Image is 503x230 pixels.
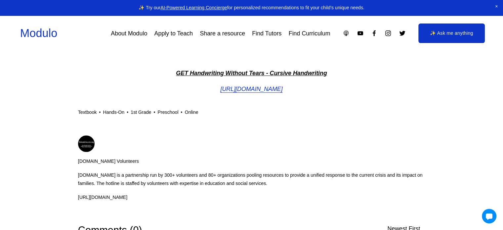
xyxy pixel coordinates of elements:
a: Facebook [371,30,378,37]
em: GET Handwriting Without Tears - Cursive Handwriting [176,70,327,76]
a: Instagram [385,30,392,37]
a: 1st Grade [131,110,151,115]
a: ✨ Ask me anything [418,23,485,43]
a: Share a resource [200,27,245,39]
a: Modulo [20,27,57,39]
a: Textbook [78,110,97,115]
a: Apply to Teach [154,27,193,39]
a: Hands-On [103,110,125,115]
a: [URL][DOMAIN_NAME] [220,86,282,92]
a: Online [185,110,198,115]
a: Apple Podcasts [343,30,350,37]
span: [DOMAIN_NAME] Volunteers [78,157,139,166]
a: YouTube [357,30,364,37]
a: [DOMAIN_NAME] Volunteers [78,130,139,166]
a: Twitter [399,30,406,37]
a: Find Tutors [252,27,281,39]
a: Find Curriculum [289,27,330,39]
a: AI-Powered Learning Concierge [160,5,227,10]
p: [DOMAIN_NAME] is a partnership run by 300+ volunteers and 80+ organizations pooling resources to ... [78,171,425,188]
a: [URL][DOMAIN_NAME] [78,193,127,202]
a: Preschool [158,110,179,115]
a: About Modulo [111,27,147,39]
